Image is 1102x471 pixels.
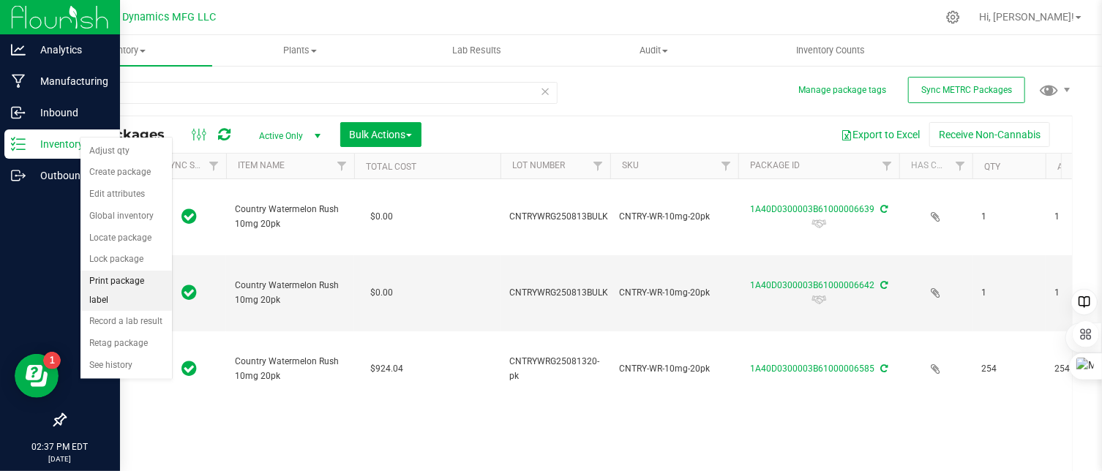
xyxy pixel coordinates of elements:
a: Package ID [750,160,800,170]
a: Filter [586,154,610,178]
p: Inbound [26,104,113,121]
a: Available [1057,162,1101,172]
a: Filter [330,154,354,178]
p: Manufacturing [26,72,113,90]
a: SKU [622,160,639,170]
span: Hi, [PERSON_NAME]! [979,11,1074,23]
span: Inventory Counts [776,44,885,57]
a: Filter [714,154,738,178]
span: Inventory [35,44,212,57]
span: CNTRYWRG250813BULK [509,286,608,300]
span: Country Watermelon Rush 10mg 20pk [235,355,345,383]
li: Adjust qty [80,140,172,162]
li: Edit attributes [80,184,172,206]
span: Modern Dynamics MFG LLC [83,11,216,23]
span: CNTRYWRG250813BULK [509,210,608,224]
p: 02:37 PM EDT [7,440,113,453]
a: Plants [212,35,389,66]
p: [DATE] [7,453,113,464]
span: All Packages [76,127,179,143]
button: Manage package tags [798,84,886,97]
span: $924.04 [363,358,411,380]
span: CNTRY-WR-10mg-20pk [619,286,730,300]
p: Inventory [26,135,113,153]
th: Has COA [899,154,972,179]
iframe: Resource center [15,354,59,398]
a: Inventory [35,35,212,66]
button: Receive Non-Cannabis [929,122,1050,147]
span: CNTRY-WR-10mg-20pk [619,210,730,224]
span: 1 [981,286,1037,300]
a: Lot Number [512,160,565,170]
span: Country Watermelon Rush 10mg 20pk [235,203,345,230]
span: $0.00 [363,282,400,304]
iframe: Resource center unread badge [43,352,61,369]
inline-svg: Analytics [11,42,26,57]
a: 1A40D0300003B61000006639 [750,204,874,214]
span: 1 [981,210,1037,224]
span: Bulk Actions [350,129,412,140]
span: Sync METRC Packages [921,85,1012,95]
span: In Sync [182,206,198,227]
span: Lab Results [432,44,521,57]
button: Export to Excel [831,122,929,147]
a: Item Name [238,160,285,170]
p: Outbound [26,167,113,184]
li: Retag package [80,333,172,355]
div: Manage settings [944,10,962,24]
inline-svg: Inbound [11,105,26,120]
a: 1A40D0300003B61000006585 [750,363,874,374]
a: Filter [202,154,226,178]
button: Bulk Actions [340,122,421,147]
a: 1A40D0300003B61000006642 [750,280,874,290]
li: Global inventory [80,206,172,227]
span: Clear [540,82,550,101]
button: Sync METRC Packages [908,77,1025,103]
li: Lock package [80,249,172,271]
a: Filter [875,154,899,178]
a: Sync Status [165,160,221,170]
span: Audit [566,44,742,57]
span: In Sync [182,358,198,379]
p: Analytics [26,41,113,59]
span: 254 [981,362,1037,376]
div: Trade Sample [736,293,902,307]
span: CNTRY-WR-10mg-20pk [619,362,730,376]
a: Audit [566,35,743,66]
span: Country Watermelon Rush 10mg 20pk [235,279,345,306]
a: Filter [948,154,972,178]
input: Search Package ID, Item Name, SKU, Lot or Part Number... [64,82,558,104]
div: Trade Sample [736,216,902,231]
span: $0.00 [363,206,400,227]
span: In Sync [182,282,198,303]
li: Print package label [80,271,172,311]
li: Record a lab result [80,311,172,333]
span: Plants [213,44,389,57]
span: Sync from Compliance System [878,204,888,214]
li: Locate package [80,227,172,249]
li: See history [80,355,172,377]
inline-svg: Inventory [11,137,26,151]
a: Lab Results [389,35,566,66]
a: Qty [984,162,1000,172]
span: Sync from Compliance System [878,280,888,290]
span: Sync from Compliance System [878,363,888,374]
inline-svg: Outbound [11,168,26,183]
a: Inventory Counts [742,35,919,66]
a: Total Cost [366,162,416,172]
li: Create package [80,162,172,184]
span: CNTRYWRG25081320-pk [509,355,601,383]
inline-svg: Manufacturing [11,74,26,88]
